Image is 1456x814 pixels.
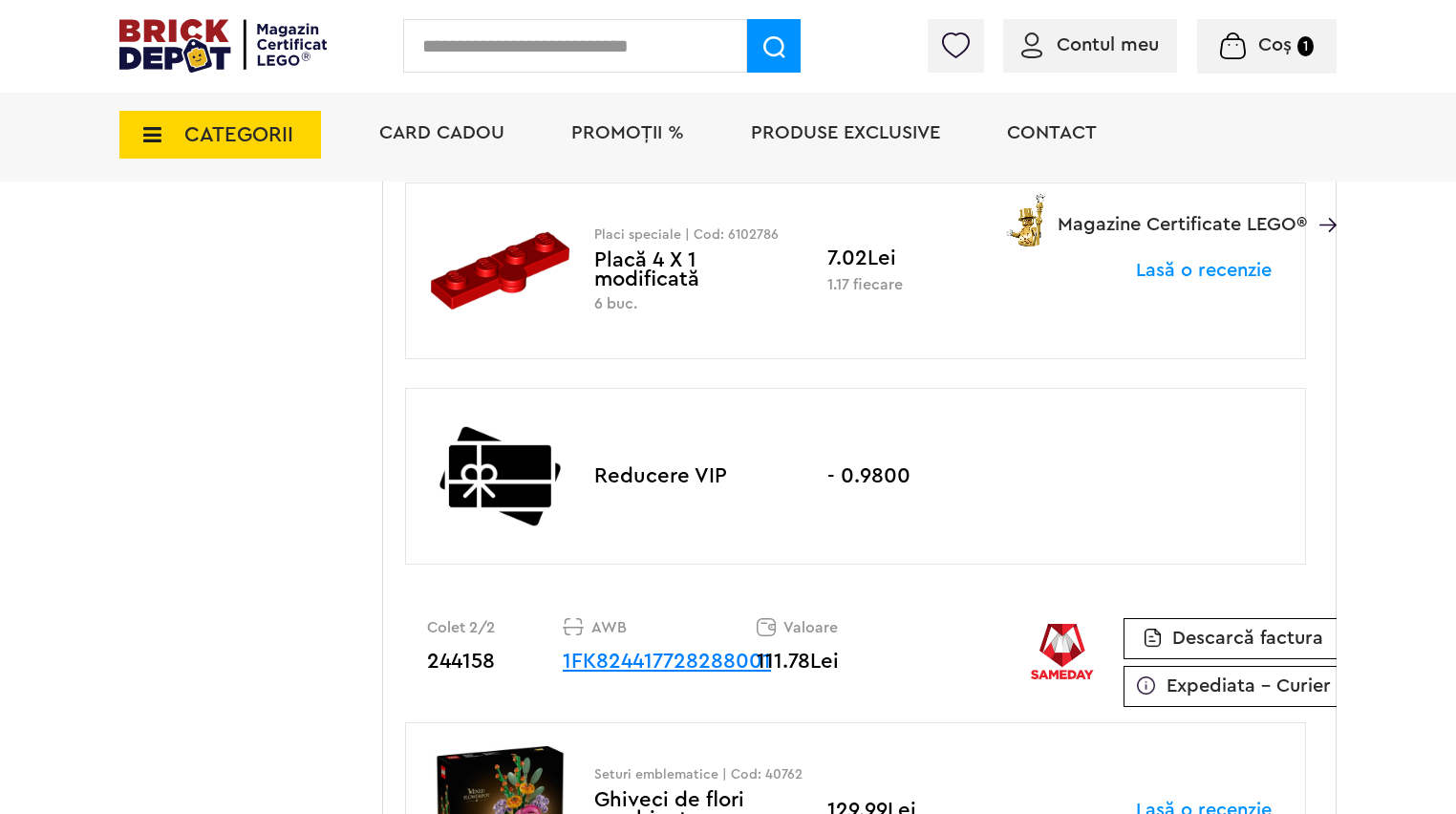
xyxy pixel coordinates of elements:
span: Magazine Certificate LEGO® [1058,190,1307,234]
span: Descarcă factura [1172,629,1323,648]
span: Contul meu [1057,35,1159,54]
span: CATEGORII [184,124,293,145]
span: AWB [591,618,627,637]
span: 111.78Lei [757,651,839,672]
div: Reducere VIP [594,466,805,485]
p: 7.02Lei [827,248,1038,268]
span: Expediata - Curier [1167,676,1331,696]
span: Coș [1258,35,1292,54]
a: Contul meu [1021,35,1159,54]
a: Contact [1007,123,1097,142]
span: 244158 [427,651,495,672]
span: Valoare [783,618,838,637]
p: Colet 2/2 [427,618,563,637]
p: 1.17 fiecare [827,277,1038,292]
a: Card Cadou [379,123,504,142]
small: 1 [1297,36,1314,56]
div: Placă 4 X 1 modificată [594,228,805,313]
a: 1FK824417728288001 [563,651,771,672]
a: Produse exclusive [751,123,940,142]
p: 6 buc. [594,295,805,313]
a: Magazine Certificate LEGO® [1307,190,1337,209]
a: Lasă o recenzie [1136,261,1272,280]
p: Seturi emblematice | Cod: 40762 [594,768,805,782]
img: Placă 4 X 1 modificată [428,202,571,340]
a: PROMOȚII % [571,123,684,142]
p: - 0.9800 [827,466,1038,485]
